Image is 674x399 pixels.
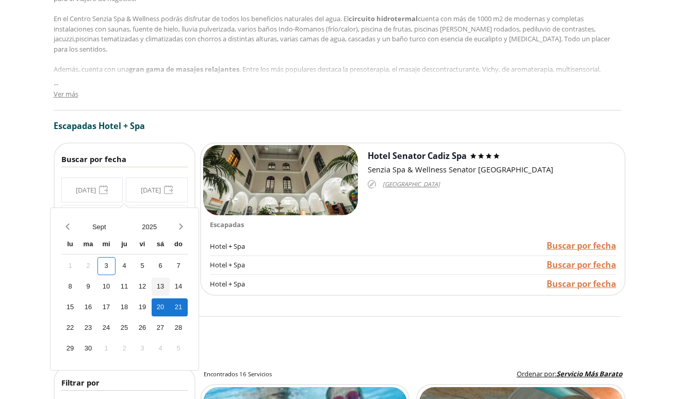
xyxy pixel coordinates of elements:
div: 9 [79,278,97,296]
div: 5 [134,257,152,275]
div: sá [152,236,170,254]
button: Open months overlay [74,218,125,236]
div: 11 [116,278,134,296]
div: ju [116,236,134,254]
button: Previous month [61,218,74,236]
div: 4 [152,340,170,358]
div: 30 [79,340,97,358]
div: 18 [116,298,134,316]
div: 1 [61,257,79,275]
div: 2 [116,340,134,358]
div: 27 [152,319,170,337]
div: 3 [134,340,152,358]
span: Hotel + Spa [98,120,145,132]
div: ma [79,236,97,254]
div: Hotel + Spa [210,256,372,275]
div: 19 [134,298,152,316]
div: 14 [170,278,188,296]
label: : [517,369,622,379]
div: 22 [61,319,79,337]
div: 6 [152,257,170,275]
strong: circuito hidrotermal [349,14,418,23]
span: [GEOGRAPHIC_DATA] [383,179,440,190]
div: 26 [134,319,152,337]
span: Escapadas [54,120,96,132]
div: mi [97,236,116,254]
div: 24 [97,319,116,337]
span: Buscar por fecha [61,154,126,164]
span: Servicio Más Barato [556,369,622,378]
div: 23 [79,319,97,337]
div: 15 [61,298,79,316]
button: Next month [175,218,188,236]
div: 17 [97,298,116,316]
span: Buscar por fecha [547,278,616,290]
h2: Encontrados 16 Servicios [204,370,272,378]
div: vi [134,236,152,254]
div: 4 [116,257,134,275]
div: Calendar days [61,257,188,358]
span: ... [54,77,58,88]
a: Buscar por fecha [547,278,616,290]
div: 5 [170,340,188,358]
div: 21 [170,298,188,316]
div: 20 [152,298,170,316]
div: Senzia Spa & Wellness Senator [GEOGRAPHIC_DATA] [368,164,623,175]
span: Filtrar por [61,377,100,388]
div: 2 [79,257,97,275]
div: do [170,236,188,254]
div: 7 [170,257,188,275]
div: 25 [116,319,134,337]
span: Hotel Senator Cadiz Spa [368,150,467,162]
a: Buscar por fecha [547,240,616,252]
div: 3 [97,257,116,275]
div: 1 [97,340,116,358]
div: 12 [134,278,152,296]
a: Buscar por fecha [547,259,616,271]
div: Hotel + Spa [210,275,372,293]
span: Escapadas [210,220,244,229]
div: Calendar wrapper [61,236,188,358]
span: Buscar por fecha [547,240,616,251]
span: Buscar por fecha [547,259,616,270]
span: Ordenar por [517,369,555,378]
div: 8 [61,278,79,296]
div: Hotel + Spa [210,237,372,256]
div: 13 [152,278,170,296]
button: Ver más [54,89,78,100]
div: 10 [97,278,116,296]
div: 16 [79,298,97,316]
button: Open years overlay [124,218,175,236]
span: Ver más [54,89,78,99]
div: 29 [61,340,79,358]
div: 28 [170,319,188,337]
div: lu [61,236,79,254]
